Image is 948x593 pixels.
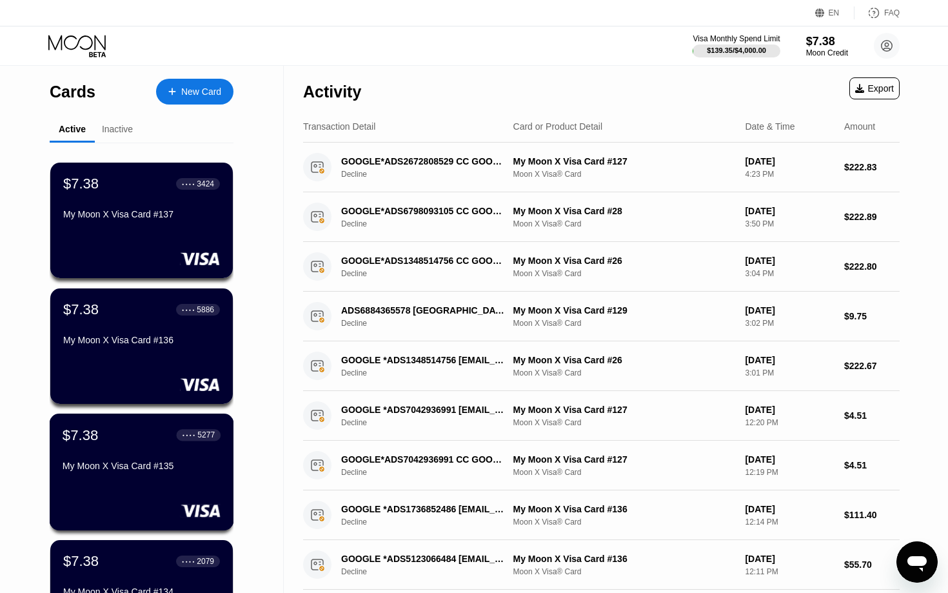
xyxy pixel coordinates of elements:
div: Export [849,77,900,99]
div: $55.70 [844,559,900,570]
div: 12:11 PM [745,567,834,576]
div: GOOGLE*ADS6798093105 CC GOOGLE.COMIEDeclineMy Moon X Visa Card #28Moon X Visa® Card[DATE]3:50 PM$... [303,192,900,242]
div: Moon X Visa® Card [513,319,735,328]
iframe: Кнопка, открывающая окно обмена сообщениями; идет разговор [896,541,938,583]
div: [DATE] [745,554,834,564]
div: My Moon X Visa Card #136 [513,504,735,514]
div: Card or Product Detail [513,121,603,132]
div: GOOGLE*ADS6798093105 CC GOOGLE.COMIE [341,206,508,216]
div: Decline [341,269,521,278]
div: 2079 [197,557,214,566]
div: Moon X Visa® Card [513,269,735,278]
div: My Moon X Visa Card #136 [513,554,735,564]
div: GOOGLE*ADS7042936991 CC GOOGLE.COMIEDeclineMy Moon X Visa Card #127Moon X Visa® Card[DATE]12:19 P... [303,441,900,490]
div: ● ● ● ● [183,433,195,437]
div: Moon X Visa® Card [513,468,735,477]
div: [DATE] [745,405,834,415]
div: GOOGLE *ADS7042936991 [EMAIL_ADDRESS] [341,405,508,415]
div: $4.51 [844,410,900,421]
div: $222.83 [844,162,900,172]
div: Moon Credit [806,48,848,57]
div: ADS6884365578 [GEOGRAPHIC_DATA] 4 IEDeclineMy Moon X Visa Card #129Moon X Visa® Card[DATE]3:02 PM... [303,292,900,341]
div: $9.75 [844,311,900,321]
div: GOOGLE *ADS1736852486 [EMAIL_ADDRESS]DeclineMy Moon X Visa Card #136Moon X Visa® Card[DATE]12:14 ... [303,490,900,540]
div: Moon X Visa® Card [513,567,735,576]
div: GOOGLE*ADS2672808529 CC GOOGLE.COMIEDeclineMy Moon X Visa Card #127Moon X Visa® Card[DATE]4:23 PM... [303,143,900,192]
div: $222.67 [844,361,900,371]
div: $7.38 [63,301,99,318]
div: 12:14 PM [745,518,834,527]
div: My Moon X Visa Card #28 [513,206,735,216]
div: 3:02 PM [745,319,834,328]
div: GOOGLE*ADS7042936991 CC GOOGLE.COMIE [341,454,508,465]
div: $7.38● ● ● ●3424My Moon X Visa Card #137 [50,163,233,278]
div: GOOGLE *ADS1348514756 [EMAIL_ADDRESS] [341,355,508,365]
div: Decline [341,319,521,328]
div: Inactive [102,124,133,134]
div: [DATE] [745,305,834,316]
div: Amount [844,121,875,132]
div: Active [59,124,86,134]
div: [DATE] [745,206,834,216]
div: ADS6884365578 [GEOGRAPHIC_DATA] 4 IE [341,305,508,316]
div: EN [829,8,840,17]
div: [DATE] [745,504,834,514]
div: New Card [156,79,233,105]
div: GOOGLE*ADS1348514756 CC GOOGLE.COMIE [341,256,508,266]
div: GOOGLE *ADS5123066484 [EMAIL_ADDRESS]DeclineMy Moon X Visa Card #136Moon X Visa® Card[DATE]12:11 ... [303,540,900,590]
div: 12:19 PM [745,468,834,477]
div: Visa Monthly Spend Limit$139.35/$4,000.00 [693,34,780,57]
div: [DATE] [745,156,834,166]
div: $7.38● ● ● ●5886My Moon X Visa Card #136 [50,288,233,404]
div: Decline [341,567,521,576]
div: $7.38 [63,176,99,192]
div: 5277 [197,430,215,439]
div: Decline [341,170,521,179]
div: Moon X Visa® Card [513,368,735,377]
div: GOOGLE*ADS1348514756 CC GOOGLE.COMIEDeclineMy Moon X Visa Card #26Moon X Visa® Card[DATE]3:04 PM$... [303,242,900,292]
div: My Moon X Visa Card #129 [513,305,735,316]
div: My Moon X Visa Card #127 [513,454,735,465]
div: Transaction Detail [303,121,375,132]
div: $222.89 [844,212,900,222]
div: $7.38Moon Credit [806,35,848,57]
div: My Moon X Visa Card #137 [63,209,220,219]
div: GOOGLE *ADS7042936991 [EMAIL_ADDRESS]DeclineMy Moon X Visa Card #127Moon X Visa® Card[DATE]12:20 ... [303,391,900,441]
div: 3:01 PM [745,368,834,377]
div: ● ● ● ● [182,308,195,312]
div: My Moon X Visa Card #135 [63,461,221,471]
div: Date & Time [745,121,795,132]
div: GOOGLE *ADS1348514756 [EMAIL_ADDRESS]DeclineMy Moon X Visa Card #26Moon X Visa® Card[DATE]3:01 PM... [303,341,900,391]
div: $7.38 [63,427,99,443]
div: ● ● ● ● [182,559,195,563]
div: $7.38● ● ● ●5277My Moon X Visa Card #135 [50,414,233,530]
div: Decline [341,518,521,527]
div: [DATE] [745,256,834,266]
div: My Moon X Visa Card #26 [513,355,735,365]
div: New Card [181,86,221,97]
div: Decline [341,468,521,477]
div: Visa Monthly Spend Limit [693,34,780,43]
div: Cards [50,83,95,101]
div: $7.38 [806,35,848,48]
div: $139.35 / $4,000.00 [707,46,766,54]
div: Moon X Visa® Card [513,170,735,179]
div: [DATE] [745,454,834,465]
div: $7.38 [63,553,99,570]
div: $222.80 [844,261,900,272]
div: My Moon X Visa Card #26 [513,256,735,266]
div: 5886 [197,305,214,314]
div: My Moon X Visa Card #136 [63,335,220,345]
div: GOOGLE*ADS2672808529 CC GOOGLE.COMIE [341,156,508,166]
div: FAQ [854,6,900,19]
div: FAQ [884,8,900,17]
div: 3:04 PM [745,269,834,278]
div: Export [855,83,894,94]
div: 12:20 PM [745,418,834,427]
div: Moon X Visa® Card [513,418,735,427]
div: 4:23 PM [745,170,834,179]
div: Decline [341,418,521,427]
div: $111.40 [844,510,900,520]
